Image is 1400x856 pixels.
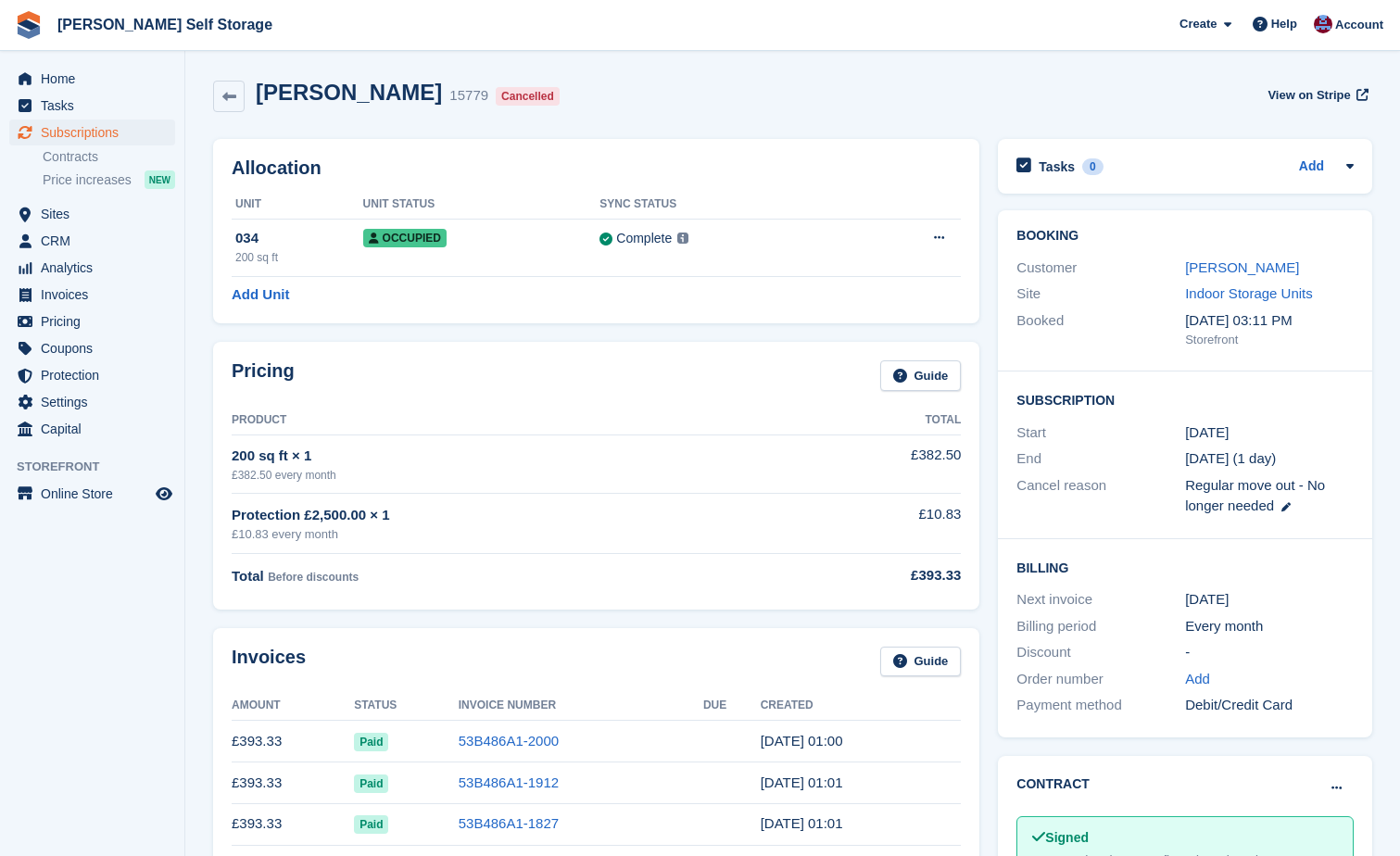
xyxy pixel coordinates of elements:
[9,481,175,507] a: menu
[599,190,851,220] th: Sync Status
[1016,448,1185,470] div: End
[41,282,152,308] span: Invoices
[43,171,132,189] span: Price increases
[9,335,175,361] a: menu
[235,228,363,249] div: 034
[50,9,280,40] a: [PERSON_NAME] Self Storage
[1185,422,1229,444] time: 2023-04-06 00:00:00 UTC
[1185,331,1354,349] div: Storefront
[354,691,459,721] th: Status
[1016,669,1185,690] div: Order number
[1271,15,1297,33] span: Help
[703,691,761,721] th: Due
[9,389,175,415] a: menu
[1185,310,1354,332] div: [DATE] 03:11 PM
[232,505,785,526] div: Protection £2,500.00 × 1
[232,467,785,484] div: £382.50 every month
[363,190,600,220] th: Unit Status
[1185,669,1210,690] a: Add
[354,733,388,751] span: Paid
[1185,285,1313,301] a: Indoor Storage Units
[459,774,559,790] a: 53B486A1-1912
[459,733,559,749] a: 53B486A1-2000
[459,691,703,721] th: Invoice Number
[1016,589,1185,611] div: Next invoice
[677,233,688,244] img: icon-info-grey-7440780725fd019a000dd9b08b2336e03edf1995a4989e88bcd33f0948082b44.svg
[1185,477,1325,514] span: Regular move out - No longer needed
[41,66,152,92] span: Home
[1268,86,1350,105] span: View on Stripe
[41,201,152,227] span: Sites
[1016,558,1354,576] h2: Billing
[9,228,175,254] a: menu
[1185,259,1299,275] a: [PERSON_NAME]
[1016,283,1185,305] div: Site
[1185,642,1354,663] div: -
[232,525,785,544] div: £10.83 every month
[1082,158,1104,175] div: 0
[232,803,354,845] td: £393.33
[41,335,152,361] span: Coupons
[232,647,306,677] h2: Invoices
[9,93,175,119] a: menu
[785,434,961,493] td: £382.50
[232,406,785,435] th: Product
[232,762,354,804] td: £393.33
[15,11,43,39] img: stora-icon-8386f47178a22dfd0bd8f6a31ec36ba5ce8667c1dd55bd0f319d3a0aa187defe.svg
[1185,450,1276,466] span: [DATE] (1 day)
[153,483,175,505] a: Preview store
[9,362,175,388] a: menu
[232,284,289,306] a: Add Unit
[1185,695,1354,716] div: Debit/Credit Card
[232,691,354,721] th: Amount
[880,360,962,391] a: Guide
[1260,80,1372,110] a: View on Stripe
[232,721,354,762] td: £393.33
[41,362,152,388] span: Protection
[232,360,295,391] h2: Pricing
[232,568,264,584] span: Total
[496,87,560,106] div: Cancelled
[9,66,175,92] a: menu
[1016,310,1185,349] div: Booked
[363,229,447,247] span: Occupied
[1016,229,1354,244] h2: Booking
[459,815,559,831] a: 53B486A1-1827
[43,170,175,190] a: Price increases NEW
[1299,157,1324,178] a: Add
[1179,15,1217,33] span: Create
[761,774,843,790] time: 2025-07-06 00:01:28 UTC
[9,255,175,281] a: menu
[1016,774,1090,794] h2: Contract
[41,481,152,507] span: Online Store
[1016,475,1185,517] div: Cancel reason
[1039,158,1075,175] h2: Tasks
[232,446,785,467] div: 200 sq ft × 1
[761,691,962,721] th: Created
[785,494,961,554] td: £10.83
[761,733,843,749] time: 2025-08-06 00:00:23 UTC
[354,815,388,834] span: Paid
[232,190,363,220] th: Unit
[41,228,152,254] span: CRM
[354,774,388,793] span: Paid
[9,416,175,442] a: menu
[41,389,152,415] span: Settings
[235,249,363,266] div: 200 sq ft
[1314,15,1332,33] img: Tracy Bailey
[1016,422,1185,444] div: Start
[232,157,961,179] h2: Allocation
[1016,695,1185,716] div: Payment method
[1185,616,1354,637] div: Every month
[9,308,175,334] a: menu
[880,647,962,677] a: Guide
[1016,390,1354,409] h2: Subscription
[41,416,152,442] span: Capital
[1016,616,1185,637] div: Billing period
[41,308,152,334] span: Pricing
[1016,642,1185,663] div: Discount
[9,120,175,145] a: menu
[41,93,152,119] span: Tasks
[1335,16,1383,34] span: Account
[9,201,175,227] a: menu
